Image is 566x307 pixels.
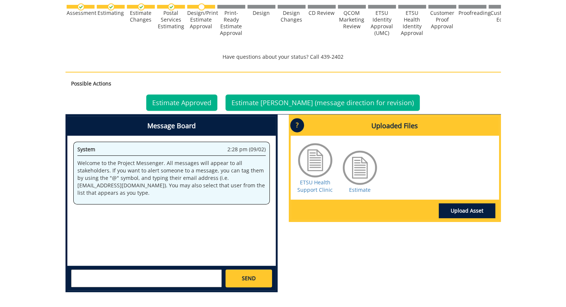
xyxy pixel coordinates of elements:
[227,146,266,153] span: 2:28 pm (09/02)
[368,10,396,36] div: ETSU Identity Approval (UMC)
[65,53,501,61] p: Have questions about your status? Call 439-2402
[428,10,456,30] div: Customer Proof Approval
[217,10,245,36] div: Print-Ready Estimate Approval
[71,269,222,287] textarea: messageToSend
[157,10,185,30] div: Postal Services Estimating
[439,203,495,218] a: Upload Asset
[77,159,266,197] p: Welcome to the Project Messenger. All messages will appear to all stakeholders. If you want to al...
[278,10,306,23] div: Design Changes
[168,3,175,10] img: checkmark
[67,116,276,136] h4: Message Board
[77,3,84,10] img: checkmark
[226,269,272,287] a: SEND
[146,94,217,111] a: Estimate Approved
[198,3,205,10] img: no
[97,10,125,16] div: Estimating
[349,186,371,193] a: Estimate
[458,10,486,16] div: Proofreading
[290,118,304,132] p: ?
[338,10,366,30] div: QCOM Marketing Review
[108,3,115,10] img: checkmark
[247,10,275,16] div: Design
[138,3,145,10] img: checkmark
[77,146,95,153] span: System
[71,80,111,87] strong: Possible Actions
[297,179,333,193] a: ETSU Health Support Clinic
[242,275,256,282] span: SEND
[226,94,420,111] a: Estimate [PERSON_NAME] (message direction for revision)
[308,10,336,16] div: CD Review
[127,10,155,23] div: Estimate Changes
[489,10,517,23] div: Customer Edits
[67,10,95,16] div: Assessment
[187,10,215,30] div: Design/Print Estimate Approval
[291,116,499,136] h4: Uploaded Files
[398,10,426,36] div: ETSU Health Identity Approval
